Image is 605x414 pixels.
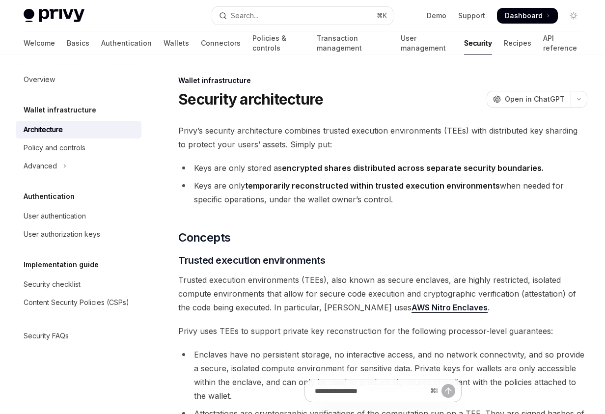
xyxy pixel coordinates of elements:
span: Privy uses TEEs to support private key reconstruction for the following processor-level guarantees: [178,324,587,338]
span: Trusted execution environments [178,253,325,267]
a: Security [464,31,492,55]
span: Open in ChatGPT [505,94,565,104]
a: Support [458,11,485,21]
input: Ask a question... [315,380,426,402]
span: Trusted execution environments (TEEs), also known as secure enclaves, are highly restricted, isol... [178,273,587,314]
button: Open search [212,7,393,25]
div: Content Security Policies (CSPs) [24,297,129,308]
a: Authentication [101,31,152,55]
a: Security FAQs [16,327,141,345]
h5: Wallet infrastructure [24,104,96,116]
li: Keys are only stored as [178,161,587,175]
span: Privy’s security architecture combines trusted execution environments (TEEs) with distributed key... [178,124,587,151]
span: Dashboard [505,11,543,21]
a: User authorization keys [16,225,141,243]
li: Keys are only when needed for specific operations, under the wallet owner’s control. [178,179,587,206]
h1: Security architecture [178,90,323,108]
a: Security checklist [16,276,141,293]
img: light logo [24,9,84,23]
a: Policies & controls [252,31,305,55]
h5: Implementation guide [24,259,99,271]
a: API reference [543,31,581,55]
span: ⌘ K [377,12,387,20]
div: Search... [231,10,258,22]
span: Concepts [178,230,230,246]
li: Enclaves have no persistent storage, no interactive access, and no network connectivity, and so p... [178,348,587,403]
a: Architecture [16,121,141,138]
a: Wallets [164,31,189,55]
a: Basics [67,31,89,55]
a: Welcome [24,31,55,55]
strong: encrypted shares distributed across separate security boundaries. [282,163,544,173]
a: Demo [427,11,446,21]
a: Recipes [504,31,531,55]
button: Toggle Advanced section [16,157,141,175]
div: User authorization keys [24,228,100,240]
a: Overview [16,71,141,88]
div: Advanced [24,160,57,172]
div: Policy and controls [24,142,85,154]
div: User authentication [24,210,86,222]
a: User authentication [16,207,141,225]
div: Security checklist [24,278,81,290]
button: Send message [441,384,455,398]
h5: Authentication [24,191,75,202]
div: Security FAQs [24,330,69,342]
a: Connectors [201,31,241,55]
a: AWS Nitro Enclaves [412,303,488,313]
a: Transaction management [317,31,389,55]
div: Overview [24,74,55,85]
button: Toggle dark mode [566,8,581,24]
a: Content Security Policies (CSPs) [16,294,141,311]
a: Policy and controls [16,139,141,157]
strong: temporarily reconstructed within trusted execution environments [245,181,500,191]
div: Architecture [24,124,63,136]
div: Wallet infrastructure [178,76,587,85]
button: Open in ChatGPT [487,91,571,108]
a: User management [401,31,452,55]
a: Dashboard [497,8,558,24]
